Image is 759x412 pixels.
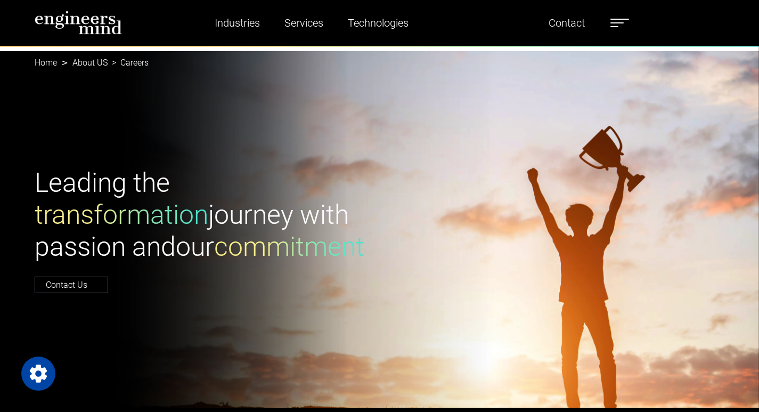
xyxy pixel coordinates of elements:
a: Industries [210,11,264,35]
a: Contact Us [35,277,108,293]
nav: breadcrumb [35,51,725,75]
a: About US [72,58,108,68]
h1: Leading the journey with passion and our [35,167,373,263]
span: transformation [35,199,208,230]
li: Careers [108,56,149,69]
a: Home [35,58,57,68]
a: Technologies [344,11,413,35]
span: commitment [214,231,364,262]
a: Services [280,11,328,35]
a: Contact [544,11,589,35]
img: logo [35,11,123,35]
